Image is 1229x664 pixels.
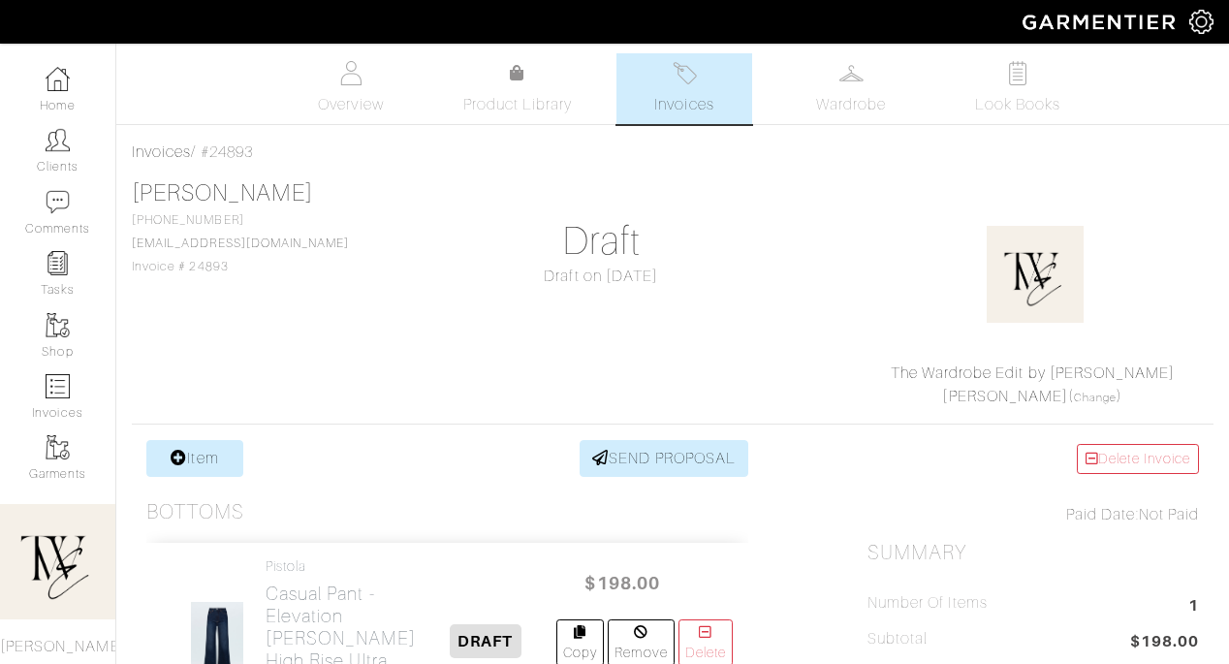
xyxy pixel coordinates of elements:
span: Paid Date: [1066,506,1139,523]
img: wardrobe-487a4870c1b7c33e795ec22d11cfc2ed9d08956e64fb3008fe2437562e282088.svg [839,61,864,85]
a: SEND PROPOSAL [580,440,748,477]
img: gear-icon-white-bd11855cb880d31180b6d7d6211b90ccbf57a29d726f0c71d8c61bd08dd39cc2.png [1189,10,1213,34]
h2: Summary [867,541,1199,565]
img: reminder-icon-8004d30b9f0a5d33ae49ab947aed9ed385cf756f9e5892f1edd6e32f2345188e.png [46,251,70,275]
div: ( ) [875,362,1190,408]
img: orders-icon-0abe47150d42831381b5fb84f609e132dff9fe21cb692f30cb5eec754e2cba89.png [46,374,70,398]
a: Invoices [616,53,752,124]
span: Product Library [463,93,573,116]
span: Wardrobe [816,93,886,116]
span: Invoices [654,93,713,116]
a: [PERSON_NAME] [942,388,1068,405]
a: Item [146,440,243,477]
h1: Draft [435,218,767,265]
span: [PHONE_NUMBER] Invoice # 24893 [132,213,349,273]
div: Draft on [DATE] [435,265,767,288]
span: 1 [1188,594,1199,620]
a: Look Books [950,53,1086,124]
img: 1713189944413.png [987,226,1084,323]
img: garmentier-logo-header-white-b43fb05a5012e4ada735d5af1a66efaba907eab6374d6393d1fbf88cb4ef424d.png [1013,5,1189,39]
span: Look Books [975,93,1061,116]
h5: Number of Items [867,594,988,613]
a: Delete Invoice [1077,444,1199,474]
img: orders-27d20c2124de7fd6de4e0e44c1d41de31381a507db9b33961299e4e07d508b8c.svg [673,61,697,85]
a: [EMAIL_ADDRESS][DOMAIN_NAME] [132,237,349,250]
img: garments-icon-b7da505a4dc4fd61783c78ac3ca0ef83fa9d6f193b1c9dc38574b1d14d53ca28.png [46,435,70,459]
div: Not Paid [867,503,1199,526]
img: comment-icon-a0a6a9ef722e966f86d9cbdc48e553b5cf19dbc54f86b18d962a5391bc8f6eb6.png [46,190,70,214]
img: garments-icon-b7da505a4dc4fd61783c78ac3ca0ef83fa9d6f193b1c9dc38574b1d14d53ca28.png [46,313,70,337]
a: Change [1074,392,1117,403]
a: Overview [283,53,419,124]
img: basicinfo-40fd8af6dae0f16599ec9e87c0ef1c0a1fdea2edbe929e3d69a839185d80c458.svg [339,61,363,85]
a: The Wardrobe Edit by [PERSON_NAME] [891,364,1176,382]
h3: Bottoms [146,500,244,524]
span: Overview [318,93,383,116]
a: Product Library [450,62,585,116]
h5: Subtotal [867,630,928,648]
img: clients-icon-6bae9207a08558b7cb47a8932f037763ab4055f8c8b6bfacd5dc20c3e0201464.png [46,128,70,152]
a: Invoices [132,143,191,161]
a: Wardrobe [783,53,919,124]
span: DRAFT [450,624,520,658]
a: [PERSON_NAME] [132,180,313,206]
div: / #24893 [132,141,1213,164]
img: dashboard-icon-dbcd8f5a0b271acd01030246c82b418ddd0df26cd7fceb0bd07c9910d44c42f6.png [46,67,70,91]
span: $198.00 [1130,630,1199,656]
img: todo-9ac3debb85659649dc8f770b8b6100bb5dab4b48dedcbae339e5042a72dfd3cc.svg [1006,61,1030,85]
h4: Pistola [266,558,416,575]
span: $198.00 [564,562,680,604]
